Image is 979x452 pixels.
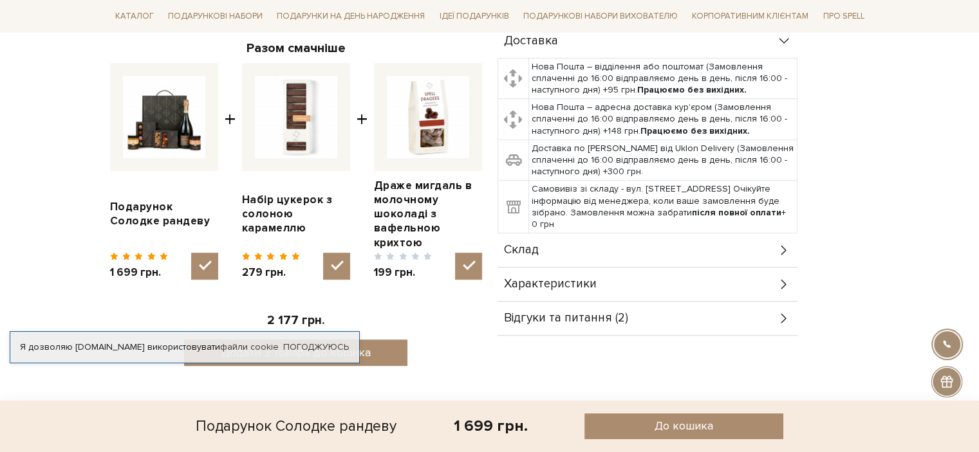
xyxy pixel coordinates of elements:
img: Набір цукерок з солоною карамеллю [255,76,337,158]
td: Самовивіз зі складу - вул. [STREET_ADDRESS] Очікуйте інформацію від менеджера, коли ваше замовлен... [528,181,797,233]
span: Доставка [504,35,558,47]
span: 2 177 грн. [267,313,324,328]
a: Драже мигдаль в молочному шоколаді з вафельною крихтою [374,179,482,249]
a: Подарункові набори [163,6,268,26]
a: Подарункові набори вихователю [518,5,683,27]
div: Подарунок Солодке рандеву [196,413,396,439]
td: Доставка по [PERSON_NAME] від Uklon Delivery (Замовлення сплаченні до 16:00 відправляємо день в д... [528,140,797,181]
b: після повної оплати [692,207,781,218]
td: Нова Пошта – відділення або поштомат (Замовлення сплаченні до 16:00 відправляємо день в день, піс... [528,58,797,99]
div: 1 699 грн. [453,416,527,436]
span: Відгуки та питання (2) [504,312,628,324]
span: + [225,63,236,280]
a: файли cookie [220,341,279,352]
a: Набір цукерок з солоною карамеллю [242,193,350,235]
span: 199 грн. [374,266,433,280]
a: Про Spell [817,6,869,26]
span: + [357,63,368,280]
span: Характеристики [504,278,597,290]
span: До кошика [655,419,713,433]
img: Подарунок Солодке рандеву [123,76,205,158]
b: Працюємо без вихідних. [640,125,750,136]
a: Ідеї подарунків [434,6,514,26]
a: Подарунок Солодке рандеву [110,200,218,228]
span: 279 грн. [242,266,301,280]
span: Склад [504,244,539,256]
a: Погоджуюсь [283,341,349,353]
img: Драже мигдаль в молочному шоколаді з вафельною крихтою [387,76,469,158]
a: Подарунки на День народження [272,6,430,26]
span: 1 699 грн. [110,266,169,280]
button: До кошика [584,413,783,439]
div: Разом смачніше [110,40,482,57]
a: Каталог [110,6,159,26]
b: Працюємо без вихідних. [637,84,747,95]
td: Нова Пошта – адресна доставка кур'єром (Замовлення сплаченні до 16:00 відправляємо день в день, п... [528,99,797,140]
a: Корпоративним клієнтам [687,5,814,27]
div: Я дозволяю [DOMAIN_NAME] використовувати [10,341,359,353]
